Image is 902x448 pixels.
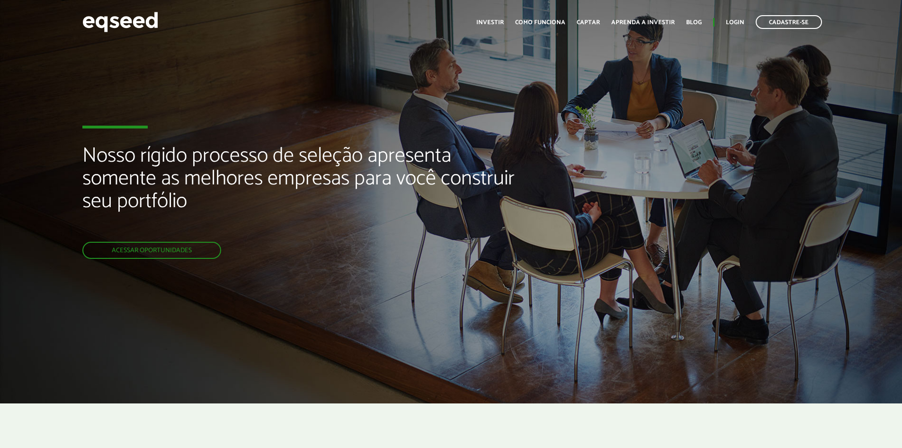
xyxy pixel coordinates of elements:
[756,15,822,29] a: Cadastre-se
[611,19,675,26] a: Aprenda a investir
[726,19,744,26] a: Login
[577,19,600,26] a: Captar
[515,19,565,26] a: Como funciona
[686,19,702,26] a: Blog
[82,9,158,35] img: EqSeed
[476,19,504,26] a: Investir
[82,242,221,259] a: Acessar oportunidades
[82,145,519,242] h2: Nosso rígido processo de seleção apresenta somente as melhores empresas para você construir seu p...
